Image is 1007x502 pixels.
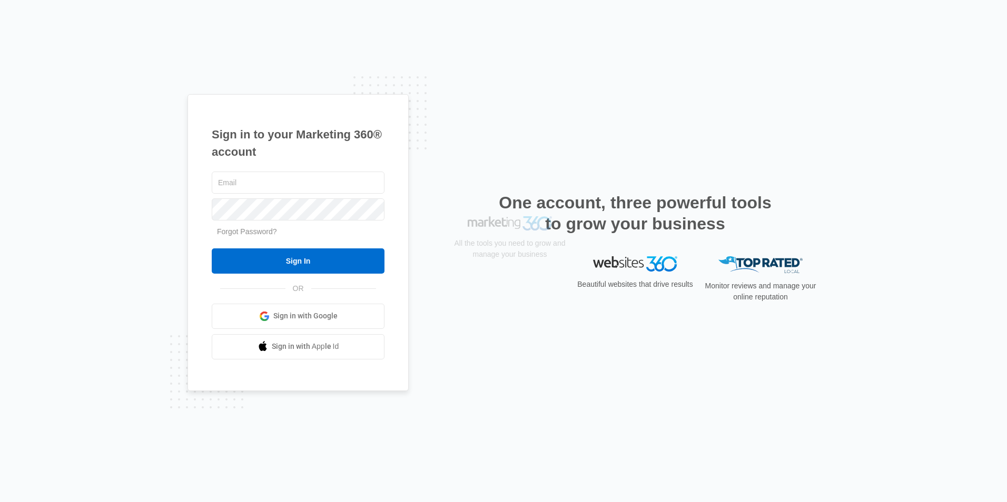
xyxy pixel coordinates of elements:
[718,256,803,274] img: Top Rated Local
[212,126,384,160] h1: Sign in to your Marketing 360® account
[273,310,338,322] span: Sign in with Google
[272,341,339,352] span: Sign in with Apple Id
[217,227,277,236] a: Forgot Password?
[451,278,569,300] p: All the tools you need to grow and manage your business
[593,256,677,272] img: Websites 360
[702,280,820,303] p: Monitor reviews and manage your online reputation
[496,192,775,234] h2: One account, three powerful tools to grow your business
[576,279,694,290] p: Beautiful websites that drive results
[212,334,384,359] a: Sign in with Apple Id
[285,283,311,294] span: OR
[212,304,384,329] a: Sign in with Google
[212,248,384,274] input: Sign In
[468,256,552,271] img: Marketing 360
[212,172,384,194] input: Email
